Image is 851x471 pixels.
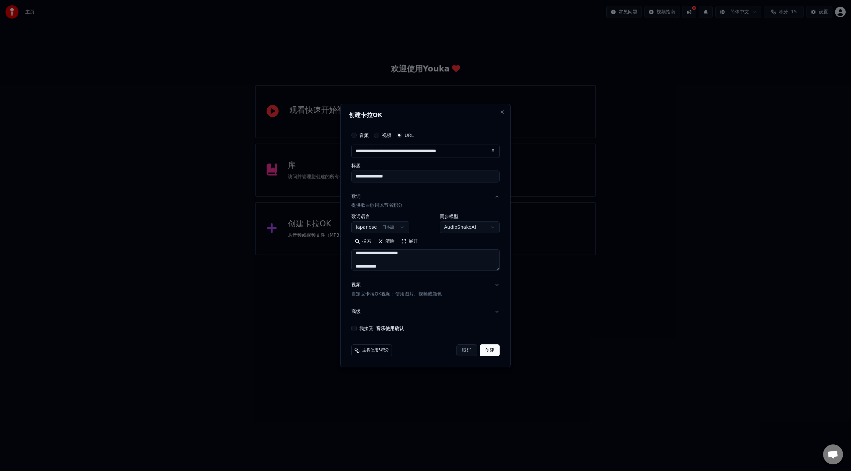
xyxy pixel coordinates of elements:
p: 提供歌曲歌词以节省积分 [351,202,403,209]
label: 同步模型 [440,214,500,219]
button: 展开 [398,236,421,247]
label: URL [405,133,414,138]
h2: 创建卡拉OK [349,112,502,118]
div: 歌词提供歌曲歌词以节省积分 [351,214,500,276]
button: 我接受 [376,326,404,331]
span: 这将使用5积分 [362,348,389,353]
div: 视频 [351,282,442,298]
label: 音频 [359,133,369,138]
label: 标题 [351,163,500,168]
label: 视频 [382,133,391,138]
button: 歌词提供歌曲歌词以节省积分 [351,188,500,214]
label: 歌词语言 [351,214,409,219]
button: 创建 [480,344,500,356]
div: 歌词 [351,193,361,200]
label: 我接受 [359,326,404,331]
p: 自定义卡拉OK视频：使用图片、视频或颜色 [351,291,442,297]
button: 高级 [351,303,500,320]
button: 搜索 [351,236,375,247]
button: 清除 [375,236,398,247]
button: 取消 [456,344,477,356]
button: 视频自定义卡拉OK视频：使用图片、视频或颜色 [351,277,500,303]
